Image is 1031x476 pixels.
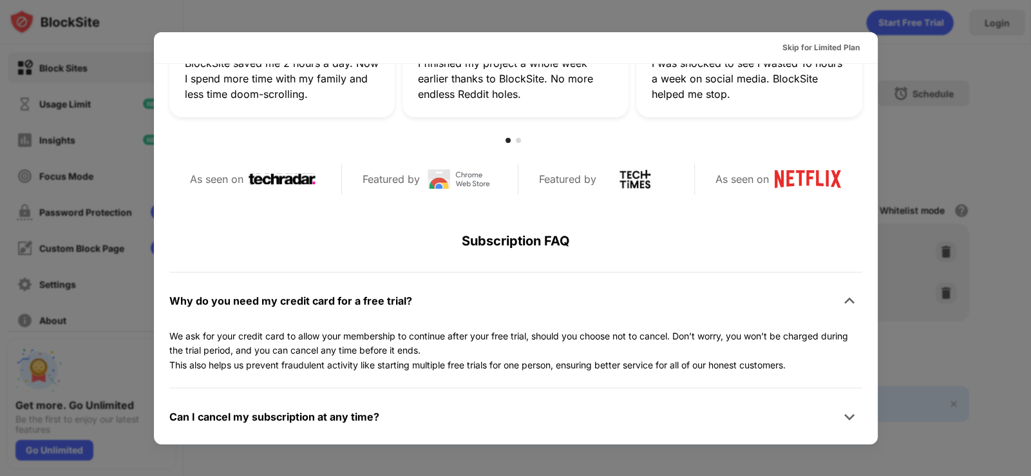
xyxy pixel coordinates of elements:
[715,170,769,189] div: As seen on
[169,358,862,372] p: This also helps us prevent fraudulent activity like starting multiple free trials for one person,...
[190,170,243,189] div: As seen on
[249,169,316,189] img: techradar
[782,41,860,54] div: Skip for Limited Plan
[169,210,862,272] div: Subscription FAQ
[169,292,412,310] div: Why do you need my credit card for a free trial?
[169,408,379,426] div: Can I cancel my subscription at any time?
[652,55,847,102] div: I was shocked to see I wasted 10 hours a week on social media. BlockSite helped me stop.
[418,55,613,102] div: I finished my project a whole week earlier thanks to BlockSite. No more endless Reddit holes.
[601,169,668,189] img: tech-times
[363,170,420,189] div: Featured by
[539,170,596,189] div: Featured by
[425,169,492,189] img: chrome-web-store-logo
[774,169,841,189] img: netflix-logo
[185,55,380,102] div: BlockSite saved me 2 hours a day. Now I spend more time with my family and less time doom-scrolling.
[169,329,862,358] p: We ask for your credit card to allow your membership to continue after your free trial, should yo...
